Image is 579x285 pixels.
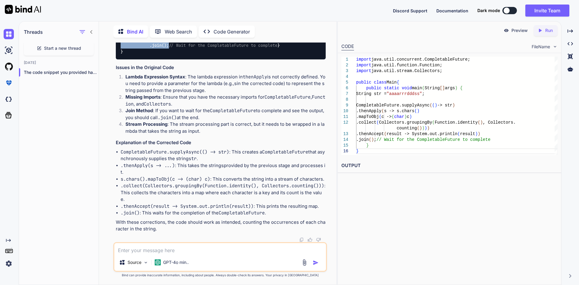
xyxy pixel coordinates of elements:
[121,162,326,176] li: : This takes the string provided by the previous stage and processes it.
[394,114,404,119] span: char
[299,237,304,242] img: copy
[44,45,81,51] span: Start a new thread
[121,182,326,203] li: : This collects the characters into a map where each character is a key and its count is the value.
[427,126,429,131] span: )
[341,57,348,62] div: 1
[219,210,265,216] code: CompletableFuture
[422,126,424,131] span: )
[341,120,348,125] div: 12
[214,28,250,35] p: Code Generator
[437,103,452,108] span: -> str
[341,108,348,114] div: 10
[432,120,435,125] span: (
[121,203,326,210] li: : This prints the resulting map.
[356,63,371,68] span: import
[121,210,140,216] code: .join()
[4,258,14,269] img: settings
[477,8,500,14] span: Dark mode
[356,68,371,73] span: import
[436,8,468,14] button: Documentation
[552,44,558,49] img: chevron down
[435,103,437,108] span: )
[429,103,432,108] span: (
[116,219,326,233] p: With these corrections, the code should work as intended, counting the occurrences of each charac...
[455,86,457,90] span: )
[374,137,376,142] span: ;
[301,259,308,266] img: attachment
[316,237,321,242] img: dislike
[440,86,442,90] span: [
[369,137,371,142] span: (
[425,126,427,131] span: )
[4,29,14,39] img: chat
[4,78,14,88] img: premium
[341,103,348,108] div: 9
[210,108,256,114] code: CompletableFuture
[127,28,143,35] p: Bind AI
[425,86,440,90] span: String
[436,8,468,13] span: Documentation
[391,114,394,119] span: (
[221,163,224,169] code: s
[525,5,569,17] button: Invite Team
[24,69,99,75] p: The code snippet you provided has a few ...
[445,86,455,90] span: args
[404,114,407,119] span: )
[125,108,153,113] strong: Join Method
[121,203,254,209] code: .thenAccept(result -> System.out.println(result))
[417,109,419,113] span: )
[384,86,399,90] span: static
[376,137,490,142] span: // Wait for the CompletableFuture to complete
[341,97,348,103] div: 8
[121,176,326,183] li: : This converts the string into a stream of characters.
[121,149,229,155] code: CompletableFuture.supplyAsync(() -> str)
[155,259,161,265] img: GPT-4o mini
[402,86,412,90] span: void
[366,143,369,148] span: }
[341,80,348,85] div: 5
[381,109,384,113] span: (
[121,183,324,189] code: .collect(Collectors.groupingBy(Function.identity(), Collectors.counting()))
[125,121,326,135] p: : The stream processing part is correct, but it needs to be wrapped in a lambda that takes the st...
[341,74,348,80] div: 4
[371,137,374,142] span: )
[234,81,237,87] code: s
[407,114,409,119] span: c
[125,74,185,80] strong: Lambda Expression Syntax
[4,62,14,72] img: githubLight
[5,5,41,14] img: Bind AI
[532,44,550,50] span: FileName
[4,94,14,104] img: darkCloudIdeIcon
[414,109,417,113] span: (
[341,85,348,91] div: 6
[422,86,424,90] span: (
[341,43,354,50] div: CODE
[475,131,478,136] span: )
[356,149,359,154] span: }
[386,80,397,85] span: Main
[165,28,192,35] p: Web Search
[264,94,311,100] code: CompletableFuture
[341,68,348,74] div: 3
[356,137,369,142] span: .join
[371,68,442,73] span: java.util.stream.Collectors;
[338,159,561,173] h2: OUTPUT
[412,86,422,90] span: main
[460,86,462,90] span: {
[243,74,267,80] code: thenApply
[422,91,424,96] span: ;
[113,273,327,277] p: Bind can provide inaccurate information, including about people. Always double-check its answers....
[125,94,160,100] strong: Missing Imports
[341,91,348,97] div: 7
[409,114,412,119] span: )
[116,139,326,146] h3: Explanation of the Corrected Code
[4,45,14,55] img: ai-studio
[379,114,381,119] span: (
[376,120,379,125] span: (
[460,131,475,136] span: result
[435,120,478,125] span: Function.identity
[341,148,348,154] div: 16
[341,137,348,143] div: 14
[121,163,175,169] code: .thenApply(s -> ...)
[125,121,167,127] strong: Stream Processing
